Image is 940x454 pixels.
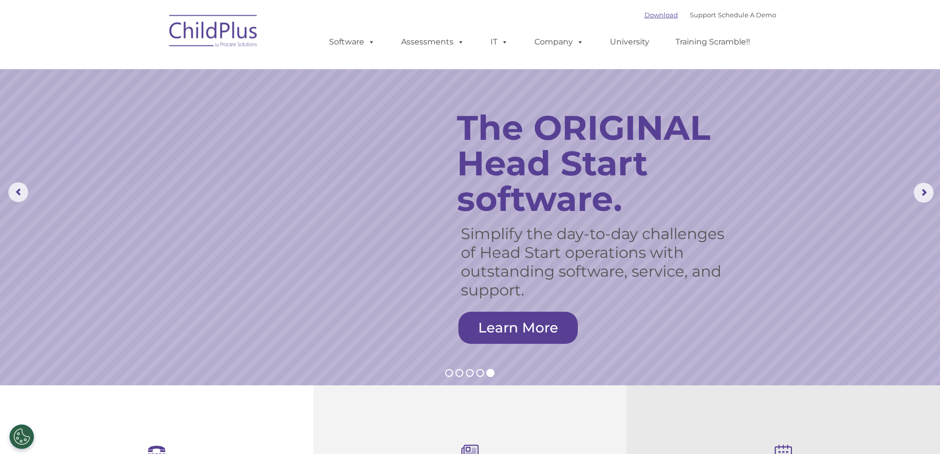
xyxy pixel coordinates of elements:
a: University [600,32,659,52]
span: Last name [137,65,167,73]
font: | [644,11,776,19]
a: Learn More [458,312,578,344]
a: Download [644,11,678,19]
img: ChildPlus by Procare Solutions [164,8,263,57]
a: Company [525,32,594,52]
rs-layer: The ORIGINAL Head Start software. [457,110,751,216]
a: Training Scramble!! [666,32,760,52]
a: Support [690,11,716,19]
a: Software [319,32,385,52]
a: Schedule A Demo [718,11,776,19]
button: Cookies Settings [9,424,34,449]
a: Assessments [391,32,474,52]
rs-layer: Simplify the day-to-day challenges of Head Start operations with outstanding software, service, a... [461,224,736,299]
span: Phone number [137,106,179,113]
a: IT [481,32,518,52]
